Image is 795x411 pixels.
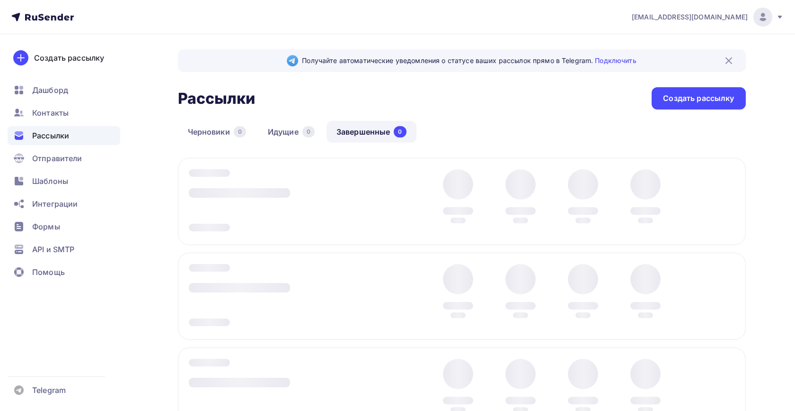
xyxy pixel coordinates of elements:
div: 0 [394,126,406,137]
span: Помощь [32,266,65,278]
a: Отправители [8,149,120,168]
span: Рассылки [32,130,69,141]
span: Отправители [32,153,82,164]
span: Контакты [32,107,69,119]
a: Шаблоны [8,172,120,191]
a: Подключить [595,56,636,64]
span: [EMAIL_ADDRESS][DOMAIN_NAME] [632,12,748,22]
a: Рассылки [8,126,120,145]
div: Создать рассылку [34,52,104,64]
h2: Рассылки [178,89,256,108]
span: API и SMTP [32,244,74,255]
span: Telegram [32,384,66,396]
div: 0 [302,126,315,137]
span: Формы [32,221,60,232]
span: Получайте автоматические уведомления о статусе ваших рассылок прямо в Telegram. [302,56,636,65]
a: Формы [8,217,120,236]
a: Черновики0 [178,121,256,143]
div: 0 [234,126,246,137]
a: Завершенные0 [327,121,416,143]
a: [EMAIL_ADDRESS][DOMAIN_NAME] [632,8,784,27]
a: Идущие0 [258,121,325,143]
span: Интеграции [32,198,78,210]
a: Контакты [8,103,120,122]
div: Создать рассылку [663,93,734,104]
img: Telegram [287,55,298,66]
span: Дашборд [32,84,68,96]
a: Дашборд [8,81,120,100]
span: Шаблоны [32,175,68,187]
